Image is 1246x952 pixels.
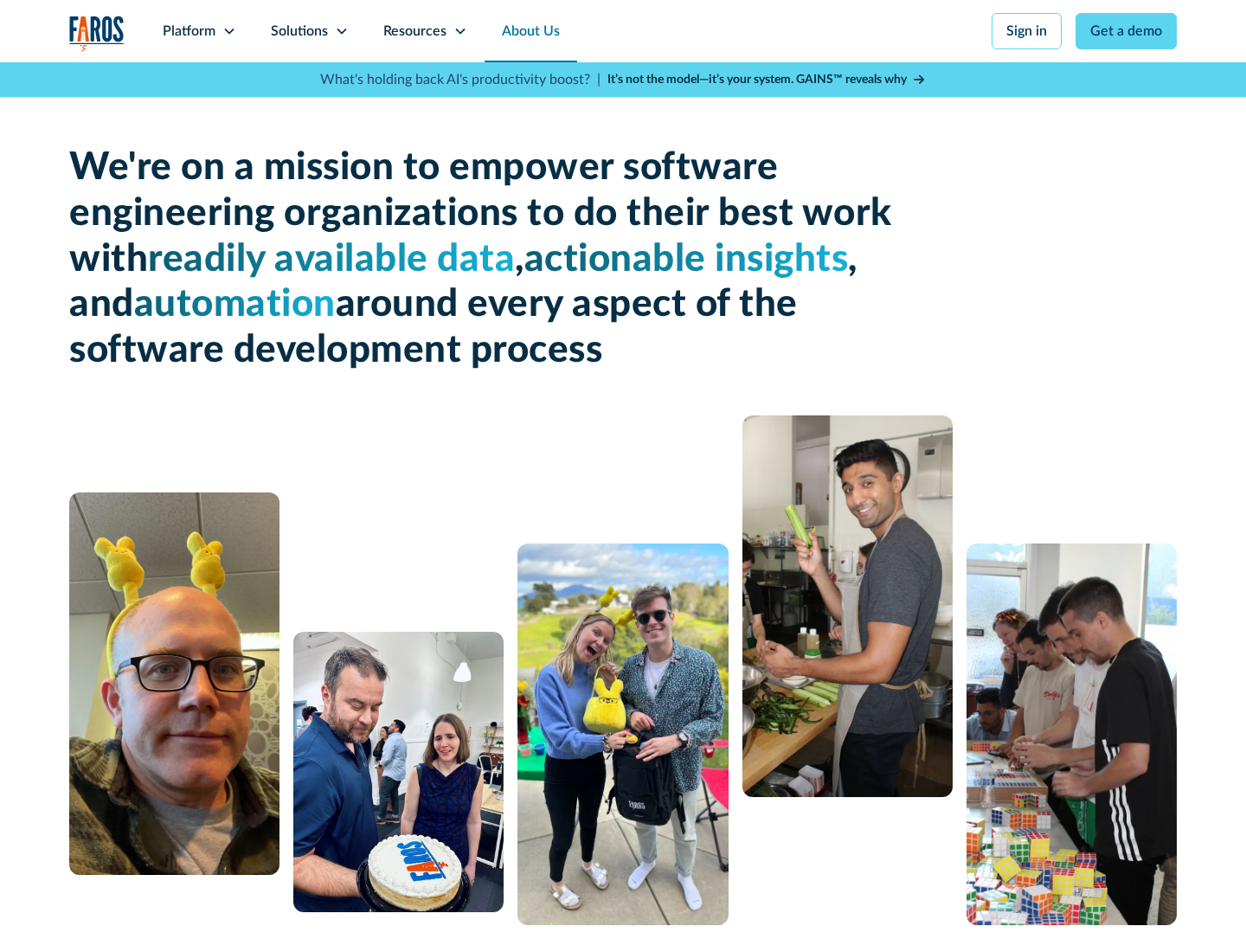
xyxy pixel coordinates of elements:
[69,492,279,875] img: A man with glasses and a bald head wearing a yellow bunny headband.
[517,544,728,925] img: A man and a woman standing next to each other.
[69,145,900,374] h1: We're on a mission to empower software engineering organizations to do their best work with , , a...
[69,16,125,51] img: Logo of the analytics and reporting company Faros.
[69,16,125,51] a: home
[524,241,849,279] span: actionable insights
[320,69,601,90] p: What's holding back AI's productivity boost? |
[607,71,926,89] a: It’s not the model—it’s your system. GAINS™ reveals why
[163,21,215,42] div: Platform
[967,544,1177,925] img: 5 people constructing a puzzle from Rubik's cubes
[607,74,907,86] strong: It’s not the model—it’s your system. GAINS™ reveals why
[992,13,1062,49] a: Sign in
[1076,13,1177,49] a: Get a demo
[271,21,328,42] div: Solutions
[742,415,953,797] img: man cooking with celery
[383,21,446,42] div: Resources
[134,286,336,324] span: automation
[148,241,515,279] span: readily available data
